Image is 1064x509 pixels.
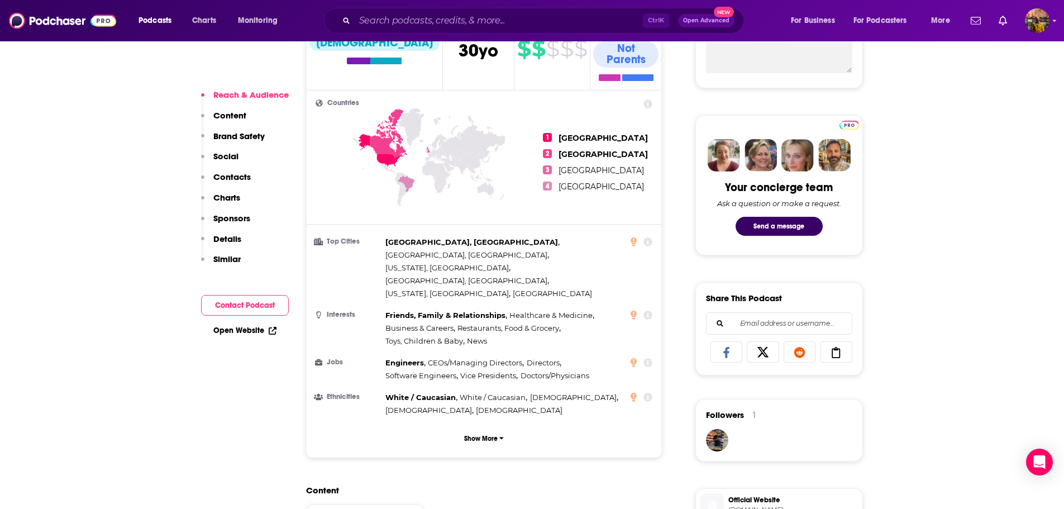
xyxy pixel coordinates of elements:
span: Restaurants, Food & Grocery [457,324,559,332]
div: 1 [753,410,756,420]
span: Countries [327,99,359,107]
span: Logged in as hratnayake [1025,8,1049,33]
span: Official Website [728,495,858,505]
span: More [931,13,950,28]
span: , [385,236,560,249]
button: open menu [846,12,923,30]
button: Similar [201,254,241,274]
input: Email address or username... [715,313,843,334]
p: Details [213,234,241,244]
button: Show More [316,428,653,449]
img: Podchaser Pro [839,121,859,130]
button: Charts [201,192,240,213]
span: , [460,391,527,404]
input: Search podcasts, credits, & more... [355,12,643,30]
span: News [467,336,487,345]
span: Directors [527,358,560,367]
span: 2 [543,149,552,158]
h3: Top Cities [316,238,381,245]
span: Engineers [385,358,424,367]
a: Show notifications dropdown [994,11,1011,30]
span: [US_STATE], [GEOGRAPHIC_DATA] [385,289,509,298]
button: Contacts [201,172,251,192]
span: Vice Presidents [460,371,516,380]
button: open menu [230,12,292,30]
h2: Content [306,485,653,496]
p: Similar [213,254,241,264]
span: Friends, Family & Relationships [385,311,505,320]
h3: Jobs [316,359,381,366]
img: Podchaser - Follow, Share and Rate Podcasts [9,10,116,31]
p: Charts [213,192,240,203]
span: For Business [791,13,835,28]
span: Toys, Children & Baby [385,336,463,345]
p: Brand Safety [213,131,265,141]
img: Jon Profile [818,139,851,172]
span: , [457,322,561,335]
span: White / Caucasian [385,393,456,402]
button: open menu [131,12,186,30]
p: Sponsors [213,213,250,223]
span: , [385,322,455,335]
span: Software Engineers [385,371,456,380]
span: [GEOGRAPHIC_DATA] [559,182,644,192]
span: [GEOGRAPHIC_DATA] [559,133,648,143]
span: Monitoring [238,13,278,28]
a: Charts [185,12,223,30]
span: , [385,404,474,417]
span: 1 [543,133,552,142]
div: [DEMOGRAPHIC_DATA] [309,35,440,51]
h3: Interests [316,311,381,318]
div: Ask a question or make a request. [717,199,841,208]
p: Contacts [213,172,251,182]
span: [DEMOGRAPHIC_DATA] [385,406,472,415]
button: Content [201,110,246,131]
span: Charts [192,13,216,28]
span: [US_STATE], [GEOGRAPHIC_DATA] [385,263,509,272]
span: , [428,356,524,369]
a: Show notifications dropdown [966,11,985,30]
span: [GEOGRAPHIC_DATA], [GEOGRAPHIC_DATA] [385,250,547,259]
span: Open Advanced [683,18,729,23]
div: Your concierge team [725,180,833,194]
button: Contact Podcast [201,295,289,316]
img: User Profile [1025,8,1049,33]
button: Details [201,234,241,254]
span: New [714,7,734,17]
span: [GEOGRAPHIC_DATA] [513,289,592,298]
span: Followers [706,410,744,420]
img: Swampbutt4you [706,429,728,451]
h3: Share This Podcast [706,293,782,303]
span: [DEMOGRAPHIC_DATA] [476,406,562,415]
img: Jules Profile [781,139,814,172]
span: , [385,309,507,322]
p: Content [213,110,246,121]
span: Podcasts [139,13,171,28]
span: $ [574,40,587,58]
div: Not Parents [593,41,659,68]
span: 3 [543,165,552,174]
span: $ [560,40,573,58]
button: Sponsors [201,213,250,234]
span: [GEOGRAPHIC_DATA] [559,165,644,175]
span: CEOs/Managing Directors [428,358,522,367]
h3: Ethnicities [316,393,381,401]
img: Barbara Profile [745,139,777,172]
a: Copy Link [820,341,852,363]
span: , [385,261,510,274]
span: , [527,356,561,369]
span: 4 [543,182,552,191]
span: , [530,391,618,404]
div: Search podcasts, credits, & more... [335,8,755,34]
span: , [385,274,549,287]
span: Doctors/Physicians [521,371,589,380]
p: Reach & Audience [213,89,289,100]
span: , [385,356,426,369]
span: White / Caucasian [460,393,526,402]
a: Share on Reddit [784,341,816,363]
button: Send a message [736,217,823,236]
span: , [385,335,465,348]
span: , [385,369,458,382]
p: Social [213,151,238,161]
